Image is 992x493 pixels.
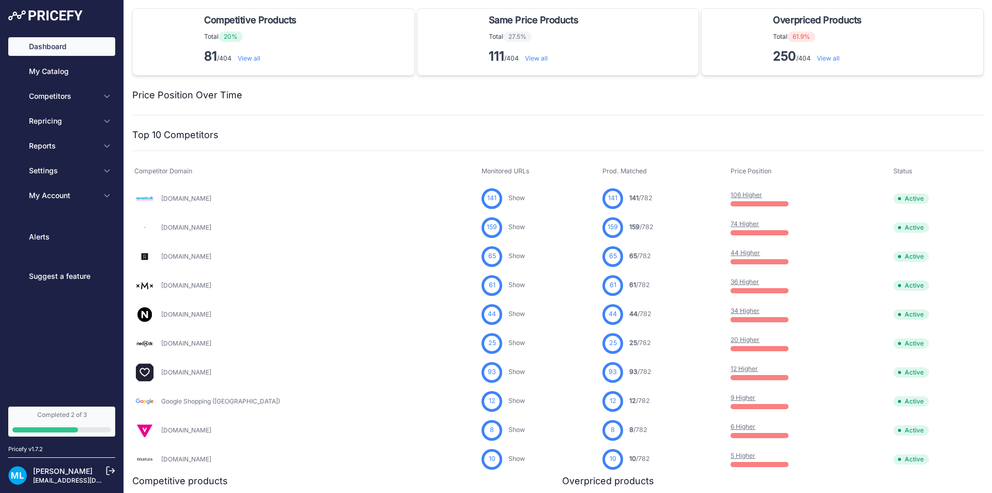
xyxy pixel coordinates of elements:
a: [DOMAIN_NAME] [161,310,211,318]
a: Show [508,368,525,376]
a: Completed 2 of 3 [8,407,115,437]
a: Show [508,426,525,434]
p: Total [489,32,582,42]
span: Price Position [731,167,771,175]
a: 20 Higher [731,336,760,343]
span: Competitor Domain [134,167,192,175]
span: 44 [629,310,638,318]
span: Active [893,193,929,204]
span: 61.9% [787,32,815,42]
a: View all [525,54,548,62]
a: [PERSON_NAME] [33,467,92,475]
a: 6 Higher [731,423,755,430]
button: Competitors [8,87,115,106]
div: Pricefy v1.7.2 [8,445,43,454]
a: 8/782 [629,426,647,434]
span: Active [893,396,929,407]
a: 9 Higher [731,394,755,401]
button: Reports [8,137,115,155]
span: Overpriced Products [773,13,861,27]
img: Pricefy Logo [8,10,83,21]
a: Show [508,194,525,202]
a: My Catalog [8,62,115,81]
a: Show [508,310,525,318]
span: Active [893,309,929,320]
span: 44 [609,309,617,319]
div: Completed 2 of 3 [12,411,111,419]
button: Settings [8,161,115,180]
span: Repricing [29,116,97,126]
span: 8 [629,426,633,434]
a: 12/782 [629,397,650,405]
span: Competitive Products [204,13,297,27]
span: 8 [490,425,494,435]
a: Google Shopping ([GEOGRAPHIC_DATA]) [161,397,280,405]
span: 8 [611,425,615,435]
a: Show [508,223,525,231]
a: 5 Higher [731,452,755,459]
span: My Account [29,190,97,201]
a: Show [508,455,525,462]
p: /404 [773,48,865,65]
a: [DOMAIN_NAME] [161,368,211,376]
a: Dashboard [8,37,115,56]
span: 61 [629,281,636,289]
strong: 111 [489,49,504,64]
a: Show [508,339,525,347]
a: 61/782 [629,281,650,289]
span: Active [893,367,929,378]
h2: Top 10 Competitors [132,128,219,142]
a: 10/782 [629,455,650,462]
span: 25 [629,339,637,347]
p: /404 [489,48,582,65]
a: [EMAIL_ADDRESS][DOMAIN_NAME] [33,476,141,484]
h2: Competitive products [132,474,228,488]
span: 20% [219,32,243,42]
a: [DOMAIN_NAME] [161,195,211,202]
a: Show [508,281,525,289]
p: Total [773,32,865,42]
span: 12 [610,396,616,406]
span: Active [893,338,929,349]
a: View all [238,54,260,62]
span: 159 [487,222,497,232]
strong: 250 [773,49,796,64]
a: View all [817,54,840,62]
span: Competitors [29,91,97,101]
span: Active [893,251,929,262]
span: 44 [488,309,496,319]
span: Prod. Matched [602,167,647,175]
a: 65/782 [629,252,651,260]
span: Active [893,425,929,436]
span: 141 [487,193,497,203]
span: 25 [488,338,496,348]
button: My Account [8,186,115,205]
span: 159 [629,223,640,231]
a: 141/782 [629,194,653,202]
a: 93/782 [629,368,652,376]
span: 141 [608,193,617,203]
a: Suggest a feature [8,267,115,286]
a: 159/782 [629,223,654,231]
a: 36 Higher [731,278,759,286]
a: 44/782 [629,310,652,318]
a: [DOMAIN_NAME] [161,455,211,463]
a: Show [508,252,525,260]
a: 44 Higher [731,249,760,257]
button: Repricing [8,112,115,130]
span: 12 [629,397,636,405]
a: 74 Higher [731,220,759,228]
span: 65 [488,251,496,261]
span: Status [893,167,912,175]
a: 106 Higher [731,191,762,199]
span: 10 [629,455,636,462]
a: 34 Higher [731,307,760,315]
a: 25/782 [629,339,651,347]
a: [DOMAIN_NAME] [161,426,211,434]
a: [DOMAIN_NAME] [161,339,211,347]
span: 61 [610,280,616,290]
h2: Price Position Over Time [132,88,242,102]
p: /404 [204,48,301,65]
span: 93 [488,367,496,377]
a: [DOMAIN_NAME] [161,223,211,231]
